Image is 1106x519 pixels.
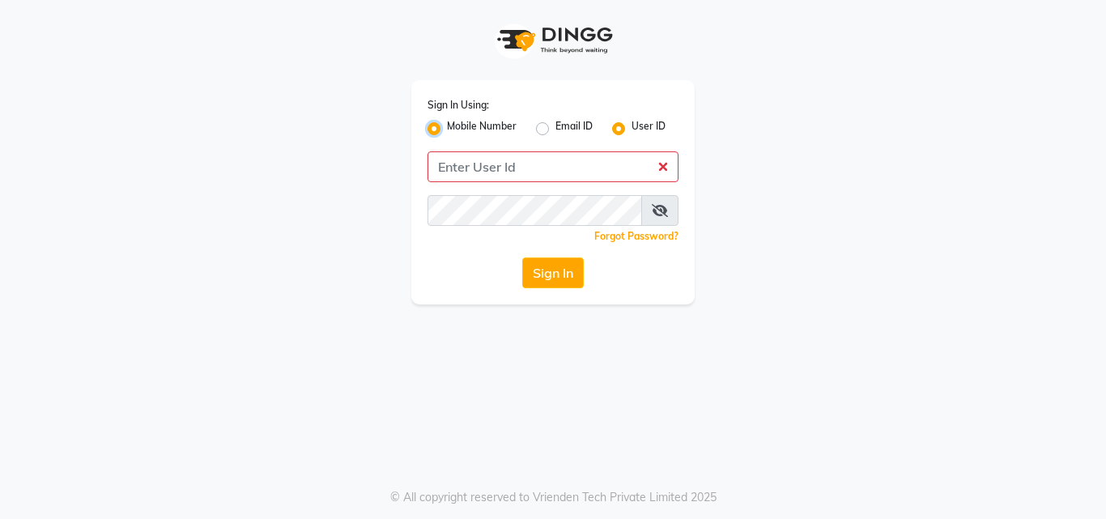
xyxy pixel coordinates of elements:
img: logo1.svg [488,16,618,64]
a: Forgot Password? [594,230,678,242]
label: User ID [632,119,666,138]
input: Username [428,151,678,182]
input: Username [428,195,642,226]
button: Sign In [522,257,584,288]
label: Sign In Using: [428,98,489,113]
label: Mobile Number [447,119,517,138]
label: Email ID [555,119,593,138]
